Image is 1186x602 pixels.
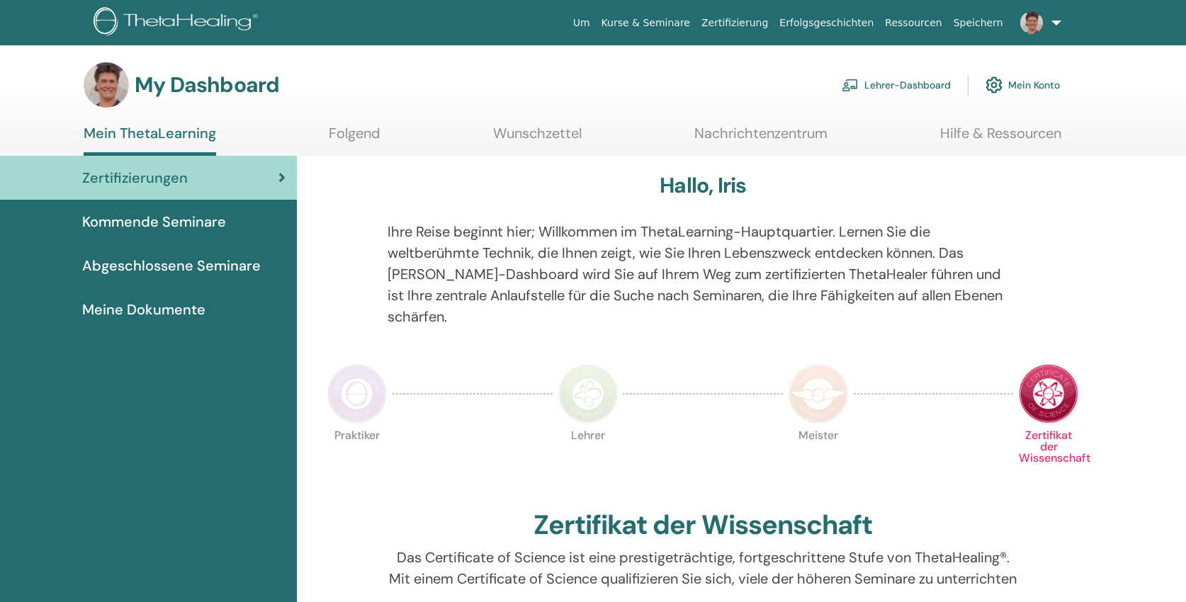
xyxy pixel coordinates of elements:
[940,125,1061,152] a: Hilfe & Ressourcen
[82,299,205,320] span: Meine Dokumente
[1020,11,1043,34] img: default.jpg
[94,7,263,39] img: logo.png
[789,430,848,489] p: Meister
[558,430,618,489] p: Lehrer
[696,10,774,36] a: Zertifizierung
[567,10,596,36] a: Um
[789,364,848,424] img: Master
[329,125,380,152] a: Folgend
[84,125,216,156] a: Mein ThetaLearning
[948,10,1009,36] a: Speichern
[1019,430,1078,489] p: Zertifikat der Wissenschaft
[388,547,1019,589] p: Das Certificate of Science ist eine prestigeträchtige, fortgeschrittene Stufe von ThetaHealing®. ...
[694,125,828,152] a: Nachrichtenzentrum
[985,69,1060,101] a: Mein Konto
[774,10,879,36] a: Erfolgsgeschichten
[985,73,1003,97] img: cog.svg
[82,211,226,232] span: Kommende Seminare
[82,167,188,188] span: Zertifizierungen
[84,62,129,108] img: default.jpg
[842,79,859,91] img: chalkboard-teacher.svg
[842,69,951,101] a: Lehrer-Dashboard
[879,10,947,36] a: Ressourcen
[135,72,279,98] h3: My Dashboard
[558,364,618,424] img: Instructor
[493,125,582,152] a: Wunschzettel
[660,173,746,198] h3: Hallo, Iris
[1019,364,1078,424] img: Certificate of Science
[388,221,1019,327] p: Ihre Reise beginnt hier; Willkommen im ThetaLearning-Hauptquartier. Lernen Sie die weltberühmte T...
[327,364,387,424] img: Practitioner
[327,430,387,489] p: Praktiker
[596,10,696,36] a: Kurse & Seminare
[533,509,872,542] h2: Zertifikat der Wissenschaft
[82,255,261,276] span: Abgeschlossene Seminare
